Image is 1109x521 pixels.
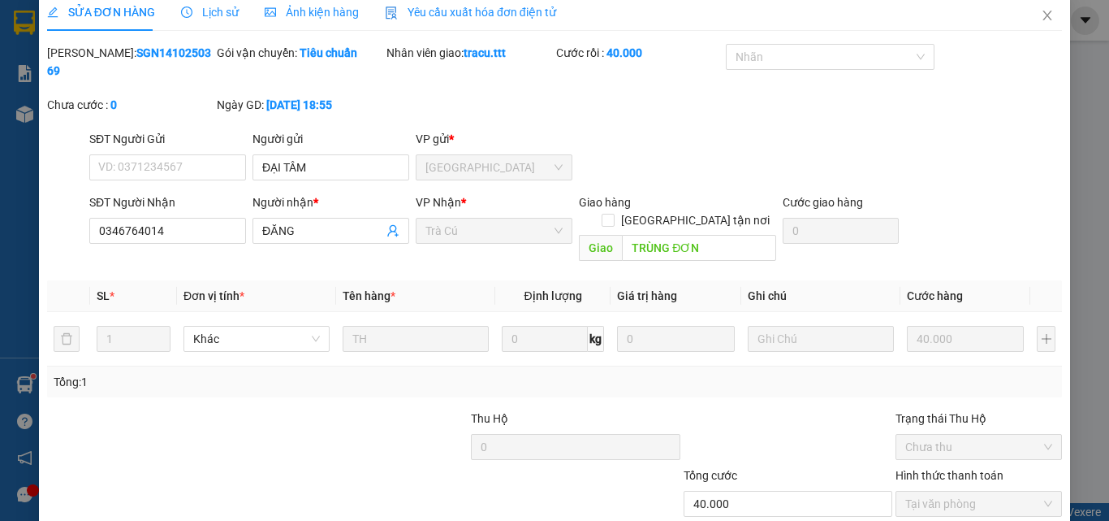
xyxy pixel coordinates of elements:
[425,155,563,180] span: Sài Gòn
[1041,9,1054,22] span: close
[47,96,214,114] div: Chưa cước :
[47,7,58,18] span: edit
[343,289,395,302] span: Tên hàng
[1037,326,1055,352] button: plus
[895,410,1062,428] div: Trạng thái Thu Hộ
[579,196,631,209] span: Giao hàng
[556,44,723,62] div: Cước rồi :
[464,46,506,59] b: tracu.ttt
[12,102,97,139] div: 100.000
[386,224,399,237] span: user-add
[606,46,642,59] b: 40.000
[14,14,94,33] div: Trà Cú
[471,412,508,425] span: Thu Hộ
[106,50,270,70] div: [PERSON_NAME]
[741,280,900,312] th: Ghi chú
[615,211,776,229] span: [GEOGRAPHIC_DATA] tận nơi
[385,6,556,19] span: Yêu cầu xuất hóa đơn điện tử
[217,96,383,114] div: Ngày GD:
[425,219,563,243] span: Trà Cú
[300,46,357,59] b: Tiêu chuẩn
[385,7,398,20] img: icon
[748,326,894,352] input: Ghi Chú
[183,289,244,302] span: Đơn vị tính
[905,435,1052,459] span: Chưa thu
[265,6,359,19] span: Ảnh kiện hàng
[783,196,863,209] label: Cước giao hàng
[524,289,581,302] span: Định lượng
[89,193,246,211] div: SĐT Người Nhận
[54,373,429,391] div: Tổng: 1
[89,130,246,148] div: SĐT Người Gửi
[907,289,963,302] span: Cước hàng
[14,15,39,33] span: Gửi:
[265,7,276,18] span: picture
[110,98,117,111] b: 0
[181,7,192,18] span: clock-circle
[12,102,34,119] span: CR :
[252,193,409,211] div: Người nhận
[684,469,737,482] span: Tổng cước
[181,6,239,19] span: Lịch sử
[193,327,320,351] span: Khác
[217,44,383,62] div: Gói vận chuyển:
[54,326,80,352] button: delete
[343,326,489,352] input: VD: Bàn, Ghế
[386,44,553,62] div: Nhân viên giao:
[106,14,270,50] div: [GEOGRAPHIC_DATA]
[588,326,604,352] span: kg
[416,196,461,209] span: VP Nhận
[617,326,734,352] input: 0
[47,6,155,19] span: SỬA ĐƠN HÀNG
[97,289,110,302] span: SL
[416,130,572,148] div: VP gửi
[783,218,899,244] input: Cước giao hàng
[47,44,214,80] div: [PERSON_NAME]:
[617,289,677,302] span: Giá trị hàng
[579,235,622,261] span: Giao
[895,469,1003,482] label: Hình thức thanh toán
[266,98,332,111] b: [DATE] 18:55
[106,70,270,93] div: 0908918224
[907,326,1024,352] input: 0
[905,492,1052,516] span: Tại văn phòng
[622,235,776,261] input: Dọc đường
[252,130,409,148] div: Người gửi
[106,14,145,31] span: Nhận:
